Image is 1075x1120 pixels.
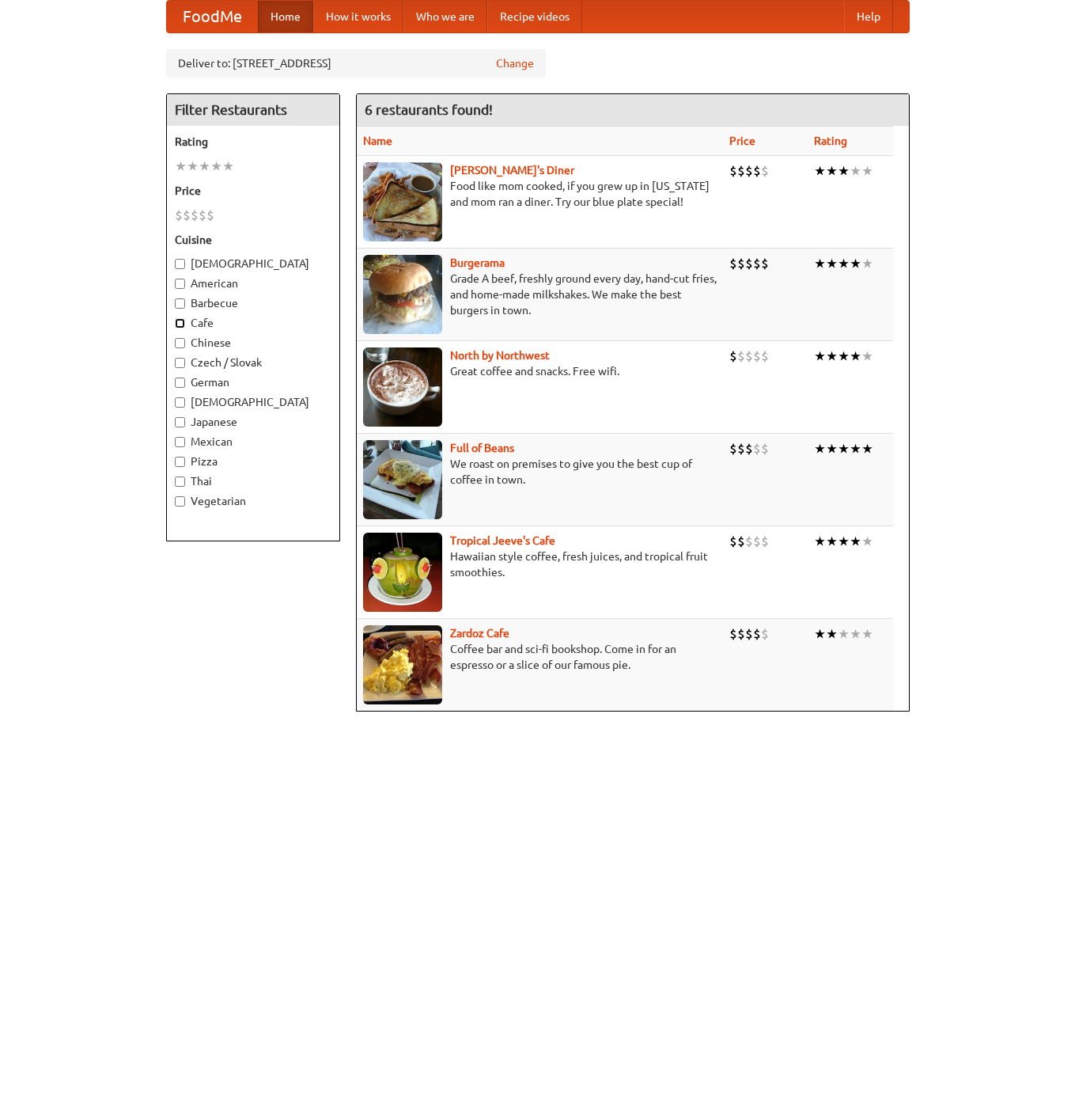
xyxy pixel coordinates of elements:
[737,440,745,457] li: $
[753,440,761,457] li: $
[175,256,331,271] label: [DEMOGRAPHIC_DATA]
[199,158,210,175] li: ★
[199,207,206,224] li: $
[363,641,717,673] p: Coffee bar and sci-fi bookshop. Come in for an espresso or a slice of our famous pie.
[175,338,185,348] input: Chinese
[844,1,893,32] a: Help
[175,374,331,390] label: German
[363,625,442,704] img: zardoz.jpg
[745,625,753,643] li: $
[175,378,185,388] input: German
[363,178,717,210] p: Food like mom cooked, if you grew up in [US_STATE] and mom ran a diner. Try our blue plate special!
[753,162,761,180] li: $
[729,255,737,272] li: $
[365,102,493,117] ng-pluralize: 6 restaurants found!
[167,1,258,32] a: FoodMe
[175,318,185,328] input: Cafe
[826,162,838,180] li: ★
[838,533,850,550] li: ★
[861,625,873,643] li: ★
[838,255,850,272] li: ★
[175,476,185,487] input: Thai
[729,347,737,365] li: $
[258,1,313,32] a: Home
[363,271,717,318] p: Grade A beef, freshly ground every day, hand-cut fries, and home-made milkshakes. We make the bes...
[175,259,185,269] input: [DEMOGRAPHIC_DATA]
[450,534,555,547] b: Tropical Jeeve's Cafe
[450,442,514,454] a: Full of Beans
[729,625,737,643] li: $
[175,358,185,368] input: Czech / Slovak
[175,355,331,370] label: Czech / Slovak
[363,440,442,519] img: beans.jpg
[175,493,331,509] label: Vegetarian
[175,158,187,175] li: ★
[175,434,331,450] label: Mexican
[175,335,331,351] label: Chinese
[363,255,442,334] img: burgerama.jpg
[761,625,769,643] li: $
[753,347,761,365] li: $
[753,625,761,643] li: $
[175,295,331,311] label: Barbecue
[729,135,755,147] a: Price
[183,207,191,224] li: $
[496,55,534,71] a: Change
[487,1,582,32] a: Recipe videos
[175,298,185,309] input: Barbecue
[745,440,753,457] li: $
[814,533,826,550] li: ★
[850,533,861,550] li: ★
[175,134,331,150] h5: Rating
[761,347,769,365] li: $
[826,347,838,365] li: ★
[861,440,873,457] li: ★
[175,279,185,289] input: American
[850,255,861,272] li: ★
[838,162,850,180] li: ★
[826,440,838,457] li: ★
[363,135,392,147] a: Name
[175,397,185,408] input: [DEMOGRAPHIC_DATA]
[175,457,185,467] input: Pizza
[450,164,574,177] a: [PERSON_NAME]'s Diner
[737,162,745,180] li: $
[450,256,505,269] b: Burgerama
[761,440,769,457] li: $
[450,627,509,640] b: Zardoz Cafe
[861,347,873,365] li: ★
[729,162,737,180] li: $
[814,625,826,643] li: ★
[850,440,861,457] li: ★
[850,162,861,180] li: ★
[861,533,873,550] li: ★
[753,255,761,272] li: $
[206,207,214,224] li: $
[761,255,769,272] li: $
[850,347,861,365] li: ★
[861,162,873,180] li: ★
[222,158,234,175] li: ★
[175,437,185,447] input: Mexican
[753,533,761,550] li: $
[175,232,331,248] h5: Cuisine
[210,158,222,175] li: ★
[814,347,826,365] li: ★
[729,440,737,457] li: $
[761,162,769,180] li: $
[850,625,861,643] li: ★
[745,533,753,550] li: $
[826,533,838,550] li: ★
[175,473,331,489] label: Thai
[737,533,745,550] li: $
[761,533,769,550] li: $
[175,454,331,469] label: Pizza
[187,158,199,175] li: ★
[363,456,717,488] p: We roast on premises to give you the best cup of coffee in town.
[403,1,487,32] a: Who we are
[363,162,442,241] img: sallys.jpg
[729,533,737,550] li: $
[175,417,185,427] input: Japanese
